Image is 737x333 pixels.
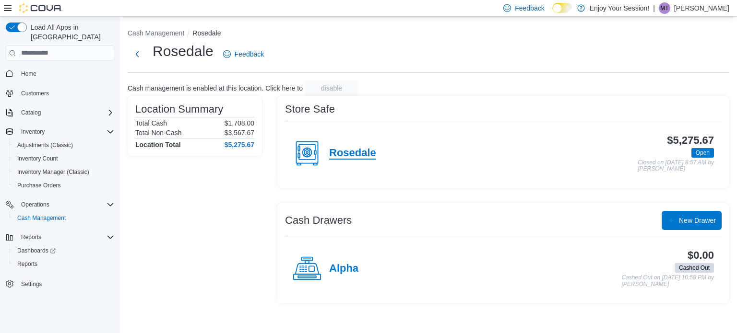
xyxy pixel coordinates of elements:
[10,165,118,179] button: Inventory Manager (Classic)
[17,126,48,138] button: Inventory
[135,129,182,137] h6: Total Non-Cash
[21,233,41,241] span: Reports
[13,153,114,164] span: Inventory Count
[17,199,114,210] span: Operations
[590,2,650,14] p: Enjoy Your Session!
[135,119,167,127] h6: Total Cash
[19,3,62,13] img: Cova
[13,166,93,178] a: Inventory Manager (Classic)
[192,29,221,37] button: Rosedale
[13,258,114,270] span: Reports
[128,29,184,37] button: Cash Management
[21,201,49,208] span: Operations
[2,125,118,138] button: Inventory
[321,83,342,93] span: disable
[13,153,62,164] a: Inventory Count
[679,264,710,272] span: Cashed Out
[10,179,118,192] button: Purchase Orders
[679,216,716,225] span: New Drawer
[2,230,118,244] button: Reports
[696,149,710,157] span: Open
[128,28,729,40] nav: An example of EuiBreadcrumbs
[17,107,114,118] span: Catalog
[329,147,376,160] h4: Rosedale
[225,119,254,127] p: $1,708.00
[667,135,714,146] h3: $5,275.67
[17,107,45,118] button: Catalog
[285,103,335,115] h3: Store Safe
[225,129,254,137] p: $3,567.67
[2,106,118,119] button: Catalog
[10,257,118,271] button: Reports
[17,168,89,176] span: Inventory Manager (Classic)
[660,2,668,14] span: MT
[10,244,118,257] a: Dashboards
[653,2,655,14] p: |
[305,80,358,96] button: disable
[659,2,670,14] div: Matthew Topic
[688,250,714,261] h3: $0.00
[638,160,714,172] p: Closed on [DATE] 8:57 AM by [PERSON_NAME]
[10,138,118,152] button: Adjustments (Classic)
[2,86,118,100] button: Customers
[13,245,59,256] a: Dashboards
[674,2,729,14] p: [PERSON_NAME]
[27,23,114,42] span: Load All Apps in [GEOGRAPHIC_DATA]
[17,247,56,254] span: Dashboards
[225,141,254,149] h4: $5,275.67
[17,260,37,268] span: Reports
[13,139,114,151] span: Adjustments (Classic)
[6,63,114,316] nav: Complex example
[235,49,264,59] span: Feedback
[515,3,544,13] span: Feedback
[17,155,58,162] span: Inventory Count
[2,198,118,211] button: Operations
[13,180,65,191] a: Purchase Orders
[17,277,114,289] span: Settings
[13,212,114,224] span: Cash Management
[17,68,40,80] a: Home
[10,211,118,225] button: Cash Management
[17,68,114,80] span: Home
[128,84,303,92] p: Cash management is enabled at this location. Click here to
[13,258,41,270] a: Reports
[219,45,268,64] a: Feedback
[2,276,118,290] button: Settings
[329,263,358,275] h4: Alpha
[21,109,41,116] span: Catalog
[17,126,114,138] span: Inventory
[21,90,49,97] span: Customers
[17,199,53,210] button: Operations
[13,180,114,191] span: Purchase Orders
[153,42,214,61] h1: Rosedale
[17,182,61,189] span: Purchase Orders
[13,139,77,151] a: Adjustments (Classic)
[128,45,147,64] button: Next
[17,231,45,243] button: Reports
[10,152,118,165] button: Inventory Count
[21,280,42,288] span: Settings
[621,275,714,287] p: Cashed Out on [DATE] 10:58 PM by [PERSON_NAME]
[285,215,352,226] h3: Cash Drawers
[17,278,46,290] a: Settings
[552,3,572,13] input: Dark Mode
[21,70,36,78] span: Home
[13,212,70,224] a: Cash Management
[2,67,118,80] button: Home
[135,103,223,115] h3: Location Summary
[691,148,714,158] span: Open
[17,141,73,149] span: Adjustments (Classic)
[17,214,66,222] span: Cash Management
[675,263,714,273] span: Cashed Out
[17,88,53,99] a: Customers
[662,211,722,230] button: New Drawer
[135,141,181,149] h4: Location Total
[21,128,45,136] span: Inventory
[13,245,114,256] span: Dashboards
[13,166,114,178] span: Inventory Manager (Classic)
[17,231,114,243] span: Reports
[17,87,114,99] span: Customers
